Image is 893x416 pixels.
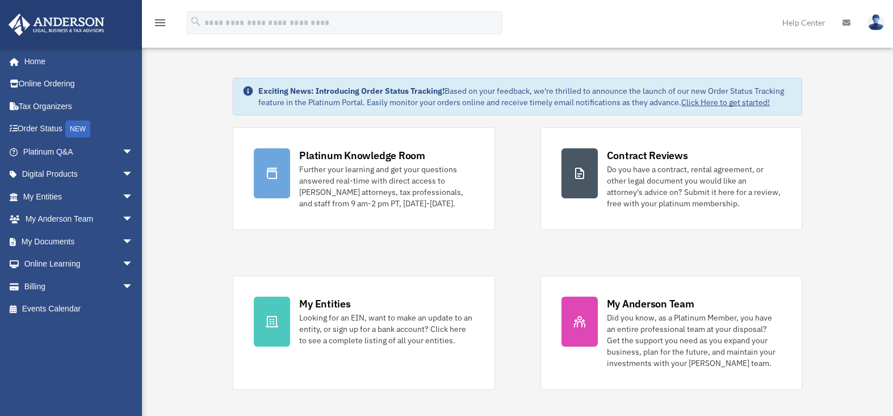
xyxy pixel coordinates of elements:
[122,163,145,186] span: arrow_drop_down
[65,120,90,138] div: NEW
[5,14,108,36] img: Anderson Advisors Platinum Portal
[8,298,150,321] a: Events Calendar
[299,164,473,209] div: Further your learning and get your questions answered real-time with direct access to [PERSON_NAM...
[8,185,150,208] a: My Entitiesarrow_drop_down
[153,20,167,30] a: menu
[122,140,145,164] span: arrow_drop_down
[258,86,445,96] strong: Exciting News: Introducing Order Status Tracking!
[607,297,694,311] div: My Anderson Team
[8,73,150,95] a: Online Ordering
[233,127,494,230] a: Platinum Knowledge Room Further your learning and get your questions answered real-time with dire...
[8,140,150,163] a: Platinum Q&Aarrow_drop_down
[681,97,770,107] a: Click Here to get started!
[607,164,781,209] div: Do you have a contract, rental agreement, or other legal document you would like an attorney's ad...
[122,230,145,253] span: arrow_drop_down
[153,16,167,30] i: menu
[8,208,150,231] a: My Anderson Teamarrow_drop_down
[8,230,150,253] a: My Documentsarrow_drop_down
[867,14,884,31] img: User Pic
[8,163,150,186] a: Digital Productsarrow_drop_down
[299,312,473,346] div: Looking for an EIN, want to make an update to an entity, or sign up for a bank account? Click her...
[122,253,145,276] span: arrow_drop_down
[8,118,150,141] a: Order StatusNEW
[233,276,494,390] a: My Entities Looking for an EIN, want to make an update to an entity, or sign up for a bank accoun...
[540,127,802,230] a: Contract Reviews Do you have a contract, rental agreement, or other legal document you would like...
[122,185,145,209] span: arrow_drop_down
[299,297,350,311] div: My Entities
[8,95,150,118] a: Tax Organizers
[540,276,802,390] a: My Anderson Team Did you know, as a Platinum Member, you have an entire professional team at your...
[122,275,145,298] span: arrow_drop_down
[607,312,781,369] div: Did you know, as a Platinum Member, you have an entire professional team at your disposal? Get th...
[299,148,425,163] div: Platinum Knowledge Room
[8,275,150,298] a: Billingarrow_drop_down
[258,85,792,108] div: Based on your feedback, we're thrilled to announce the launch of our new Order Status Tracking fe...
[8,253,150,276] a: Online Learningarrow_drop_down
[607,148,688,163] div: Contract Reviews
[8,50,145,73] a: Home
[190,15,202,28] i: search
[122,208,145,231] span: arrow_drop_down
